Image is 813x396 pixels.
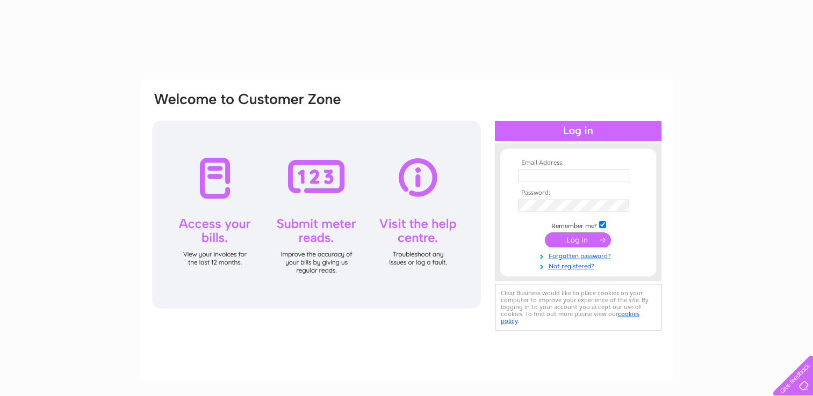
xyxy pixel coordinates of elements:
a: cookies policy [501,310,639,325]
th: Password: [516,189,641,197]
div: Clear Business would like to place cookies on your computer to improve your experience of the sit... [495,284,661,331]
td: Remember me? [516,219,641,230]
a: Not registered? [519,260,641,270]
a: Forgotten password? [519,250,641,260]
input: Submit [545,232,611,247]
th: Email Address: [516,159,641,167]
